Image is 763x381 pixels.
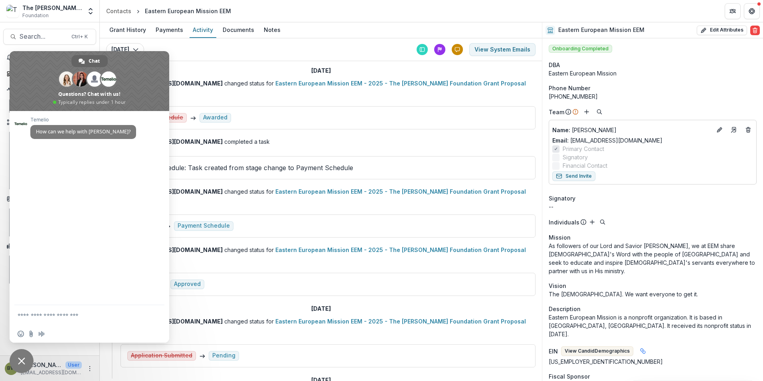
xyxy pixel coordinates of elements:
[744,3,760,19] button: Get Help
[311,306,331,312] h2: [DATE]
[549,218,579,226] p: Individuals
[3,29,96,45] button: Search...
[121,96,536,103] p: [DATE] 1:45 PM
[3,83,96,96] button: Open Activity
[636,345,649,357] button: Linked binding
[549,347,558,355] p: EIN
[121,138,223,145] strong: [EMAIL_ADDRESS][DOMAIN_NAME]
[552,126,712,134] p: [PERSON_NAME]
[131,352,192,359] s: Application Submitted
[121,204,536,211] p: [DATE] 1:44 PM
[558,27,644,34] h2: Eastern European Mission EEM
[18,331,24,337] span: Insert an emoji
[3,51,96,64] button: Notifications
[549,372,590,381] span: Fiscal Sponsor
[21,369,82,376] p: [EMAIL_ADDRESS][DOMAIN_NAME]
[311,67,331,74] h2: [DATE]
[22,12,49,19] span: Foundation
[121,334,536,341] p: [DATE] 11:34 AM
[549,108,564,116] p: Team
[121,188,526,203] a: Eastern European Mission EEM - 2025 - The [PERSON_NAME] Foundation Grant Proposal Application
[36,128,130,135] span: How can we help with [PERSON_NAME]?
[106,22,149,38] a: Grant History
[552,136,662,145] a: Email: [EMAIL_ADDRESS][DOMAIN_NAME]
[582,107,591,117] button: Add
[30,117,136,123] span: Temelio
[127,163,529,173] p: Payment Schedule: Task created from stage change to Payment Schedule
[552,137,569,144] span: Email:
[549,194,575,202] span: Signatory
[190,24,216,36] div: Activity
[743,125,753,135] button: Deletes
[549,202,757,211] div: --
[103,5,234,17] nav: breadcrumb
[549,242,757,275] p: As followers of our Lord and Savior [PERSON_NAME], we at EEM share [DEMOGRAPHIC_DATA]'s Word with...
[121,246,536,262] p: changed status for
[106,7,131,15] div: Contacts
[727,123,740,136] a: Go to contact
[121,318,526,333] a: Eastern European Mission EEM - 2025 - The [PERSON_NAME] Foundation Grant Proposal Application
[563,161,607,170] span: Financial Contact
[22,4,82,12] div: The [PERSON_NAME] Foundation
[121,318,223,325] strong: [EMAIL_ADDRESS][DOMAIN_NAME]
[121,188,223,195] strong: [EMAIL_ADDRESS][DOMAIN_NAME]
[21,361,62,369] p: [PERSON_NAME]
[219,24,257,36] div: Documents
[3,67,96,80] a: Dashboard
[219,22,257,38] a: Documents
[261,22,284,38] a: Notes
[552,126,712,134] a: Name: [PERSON_NAME]
[750,26,760,35] button: Delete
[121,80,526,95] a: Eastern European Mission EEM - 2025 - The [PERSON_NAME] Foundation Grant Proposal Application
[121,79,536,96] p: changed status for
[3,192,96,205] button: Open Contacts
[549,45,612,53] span: Onboarding Completed
[85,364,95,373] button: More
[549,69,757,77] div: Eastern European Mission
[549,305,581,313] span: Description
[106,24,149,36] div: Grant History
[28,331,34,337] span: Send a file
[3,240,96,252] button: Open Data & Reporting
[549,92,757,101] div: [PHONE_NUMBER]
[212,352,235,359] div: Pending
[552,127,570,133] span: Name :
[190,22,216,38] a: Activity
[121,137,536,146] p: completed a task
[152,22,186,38] a: Payments
[85,3,96,19] button: Open entity switcher
[469,43,536,56] button: View System Emails
[6,5,19,18] img: The Bolick Foundation
[203,114,227,121] div: Awarded
[549,61,560,69] span: DBA
[121,80,223,87] strong: [EMAIL_ADDRESS][DOMAIN_NAME]
[549,357,757,366] div: [US_EMPLOYER_IDENTIFICATION_NUMBER]
[563,145,604,153] span: Primary Contact
[152,24,186,36] div: Payments
[20,33,67,40] span: Search...
[121,246,526,262] a: Eastern European Mission EEM - 2025 - The [PERSON_NAME] Foundation Grant Proposal Application
[595,107,604,117] button: Search
[38,331,45,337] span: Audio message
[178,222,230,229] div: Payment Schedule
[121,317,536,334] p: changed status for
[587,217,597,227] button: Add
[549,282,566,290] span: Vision
[697,26,747,35] button: Edit Attributes
[563,153,588,161] span: Signatory
[725,3,741,19] button: Partners
[3,116,96,129] button: Open Workflows
[715,125,724,135] button: Edit
[71,55,108,67] div: Chat
[18,312,144,319] textarea: Compose your message...
[598,217,607,227] button: Search
[552,171,595,181] button: Send Invite
[121,187,536,204] p: changed status for
[121,262,536,270] p: [DATE] 1:44 PM
[549,233,571,242] span: Mission
[561,346,633,356] button: View CandidDemographics
[549,84,590,92] span: Phone Number
[145,7,231,15] div: Eastern European Mission EEM
[89,55,100,67] span: Chat
[10,349,34,373] div: Close chat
